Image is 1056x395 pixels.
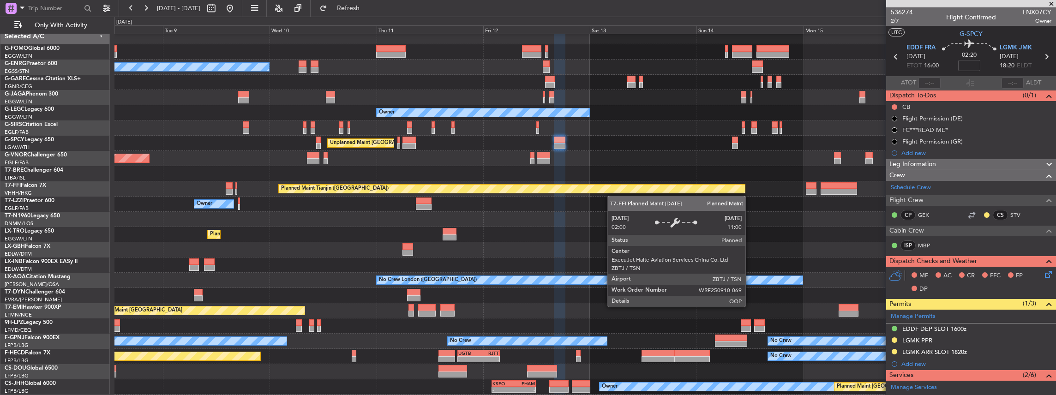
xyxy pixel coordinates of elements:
[5,122,22,127] span: G-SIRS
[5,296,62,303] a: EVRA/[PERSON_NAME]
[329,5,368,12] span: Refresh
[5,274,71,280] a: LX-AOACitation Mustang
[5,213,60,219] a: T7-N1960Legacy 650
[990,271,1001,281] span: FFC
[901,78,916,88] span: ATOT
[906,61,922,71] span: ETOT
[315,1,371,16] button: Refresh
[5,83,32,90] a: EGNR/CEG
[281,182,389,196] div: Planned Maint Tianjin ([GEOGRAPHIC_DATA])
[891,7,913,17] span: 536274
[837,380,982,394] div: Planned Maint [GEOGRAPHIC_DATA] ([GEOGRAPHIC_DATA])
[5,68,29,75] a: EGSS/STN
[902,336,932,344] div: LGMK PPR
[5,107,54,112] a: G-LEGCLegacy 600
[270,25,376,34] div: Wed 10
[5,335,60,341] a: F-GPNJFalcon 900EX
[1017,61,1032,71] span: ELDT
[919,285,928,294] span: DP
[5,76,81,82] a: G-GARECessna Citation XLS+
[5,357,29,364] a: LFPB/LBG
[902,138,963,145] div: Flight Permission (GR)
[5,91,58,97] a: G-JAGAPhenom 300
[891,17,913,25] span: 2/7
[5,244,50,249] a: LX-GBHFalcon 7X
[5,305,61,310] a: T7-EMIHawker 900XP
[889,226,924,236] span: Cabin Crew
[5,122,58,127] a: G-SIRSCitation Excel
[5,350,50,356] a: F-HECDFalcon 7X
[5,381,24,386] span: CS-JHH
[918,241,939,250] a: MBP
[602,380,618,394] div: Owner
[1010,211,1031,219] a: STV
[5,174,25,181] a: LTBA/ISL
[5,46,28,51] span: G-FOMO
[5,114,32,120] a: EGGW/LTN
[492,387,514,393] div: -
[1000,43,1032,53] span: LGMK JMK
[5,365,58,371] a: CS-DOUGlobal 6500
[5,213,30,219] span: T7-N1960
[5,107,24,112] span: G-LEGC
[5,76,26,82] span: G-GARE
[5,159,29,166] a: EGLF/FAB
[919,271,928,281] span: MF
[5,289,25,295] span: T7-DYN
[891,383,937,392] a: Manage Services
[889,159,936,170] span: Leg Information
[514,381,535,386] div: EHAM
[902,348,967,356] div: LGMK ARR SLOT 1820z
[5,342,29,349] a: LFPB/LBG
[889,195,924,206] span: Flight Crew
[5,251,32,257] a: EDLW/DTM
[483,25,590,34] div: Fri 12
[918,211,939,219] a: GEK
[1023,90,1036,100] span: (0/1)
[804,25,910,34] div: Mon 15
[5,327,31,334] a: LFMD/CEQ
[5,244,25,249] span: LX-GBH
[1023,370,1036,380] span: (2/6)
[5,152,27,158] span: G-VNOR
[960,29,983,39] span: G-SPCY
[5,205,29,212] a: EGLF/FAB
[1026,78,1041,88] span: ALDT
[5,372,29,379] a: LFPB/LBG
[5,61,57,66] a: G-ENRGPraetor 600
[590,25,696,34] div: Sat 13
[5,381,56,386] a: CS-JHHGlobal 6000
[5,137,54,143] a: G-SPCYLegacy 650
[696,25,803,34] div: Sun 14
[967,271,975,281] span: CR
[5,311,32,318] a: LFMN/NCE
[1000,61,1014,71] span: 18:20
[5,235,32,242] a: EGGW/LTN
[889,90,936,101] span: Dispatch To-Dos
[458,357,479,362] div: -
[379,106,395,120] div: Owner
[891,183,931,192] a: Schedule Crew
[5,198,24,203] span: T7-LZZI
[5,365,26,371] span: CS-DOU
[946,12,996,22] div: Flight Confirmed
[993,210,1008,220] div: CS
[888,28,905,36] button: UTC
[902,325,966,333] div: EDDF DEP SLOT 1600z
[5,53,32,60] a: EGGW/LTN
[889,256,977,267] span: Dispatch Checks and Weather
[116,18,132,26] div: [DATE]
[479,357,499,362] div: -
[918,78,941,89] input: --:--
[902,114,963,122] div: Flight Permission (DE)
[5,168,24,173] span: T7-BRE
[5,152,67,158] a: G-VNORChallenger 650
[210,227,270,241] div: Planned Maint Dusseldorf
[5,228,24,234] span: LX-TRO
[163,25,270,34] div: Tue 9
[1000,52,1019,61] span: [DATE]
[5,259,78,264] a: LX-INBFalcon 900EX EASy II
[5,46,60,51] a: G-FOMOGlobal 6000
[379,273,477,287] div: No Crew London ([GEOGRAPHIC_DATA])
[5,259,23,264] span: LX-INB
